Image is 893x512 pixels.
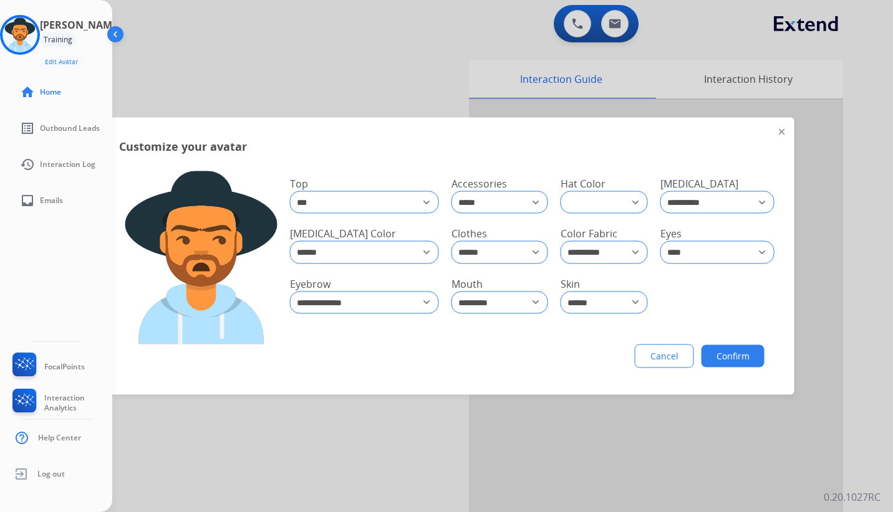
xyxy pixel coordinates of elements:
[779,129,785,135] img: close-button
[702,345,765,367] button: Confirm
[20,85,35,100] mat-icon: home
[40,159,95,169] span: Interaction Log
[40,17,121,32] h3: [PERSON_NAME]
[290,277,331,290] span: Eyebrow
[10,389,112,417] a: Interaction Analytics
[290,177,308,191] span: Top
[451,227,487,240] span: Clothes
[20,121,35,136] mat-icon: list_alt
[561,277,580,290] span: Skin
[40,87,61,97] span: Home
[37,469,65,479] span: Log out
[290,227,396,240] span: [MEDICAL_DATA] Color
[44,393,112,413] span: Interaction Analytics
[660,177,738,191] span: [MEDICAL_DATA]
[44,362,85,372] span: FocalPoints
[40,55,83,69] button: Edit Avatar
[10,353,85,381] a: FocalPoints
[635,344,694,368] button: Cancel
[40,32,76,47] div: Training
[20,193,35,208] mat-icon: inbox
[824,490,881,505] p: 0.20.1027RC
[451,277,483,290] span: Mouth
[40,123,100,133] span: Outbound Leads
[40,196,63,206] span: Emails
[20,157,35,172] mat-icon: history
[2,17,37,52] img: avatar
[119,138,247,155] span: Customize your avatar
[660,227,682,240] span: Eyes
[561,227,617,240] span: Color Fabric
[38,433,81,443] span: Help Center
[451,177,507,191] span: Accessories
[561,177,606,191] span: Hat Color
